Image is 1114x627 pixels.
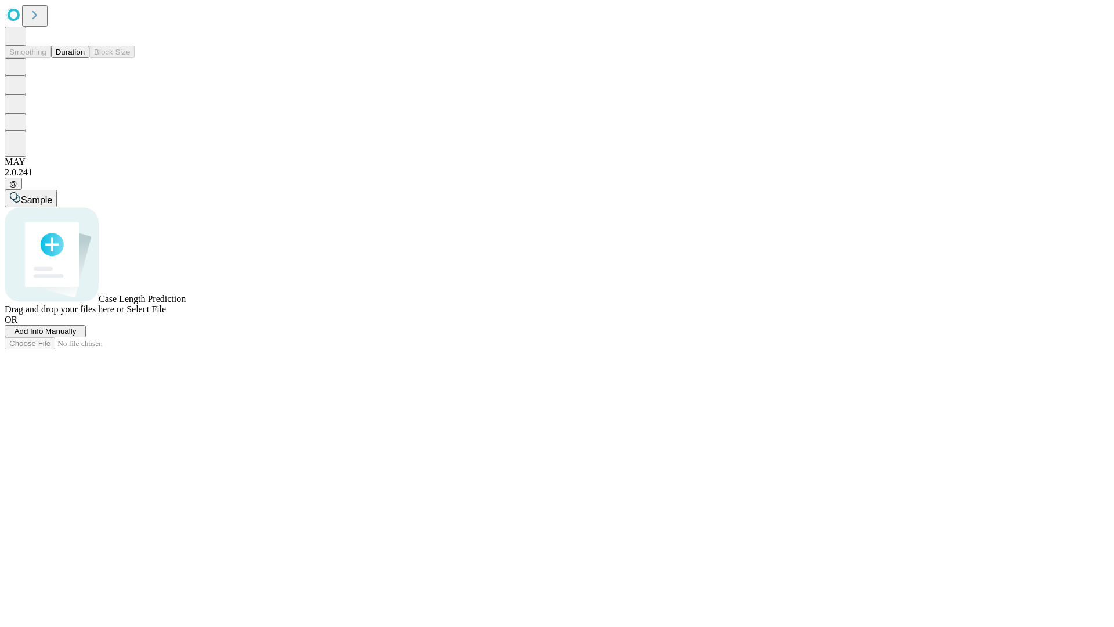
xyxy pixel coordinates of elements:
[5,157,1109,167] div: MAY
[21,195,52,205] span: Sample
[51,46,89,58] button: Duration
[5,46,51,58] button: Smoothing
[5,190,57,207] button: Sample
[5,178,22,190] button: @
[5,167,1109,178] div: 2.0.241
[89,46,135,58] button: Block Size
[99,294,186,304] span: Case Length Prediction
[15,327,77,336] span: Add Info Manually
[5,325,86,337] button: Add Info Manually
[126,304,166,314] span: Select File
[5,304,124,314] span: Drag and drop your files here or
[5,315,17,325] span: OR
[9,179,17,188] span: @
